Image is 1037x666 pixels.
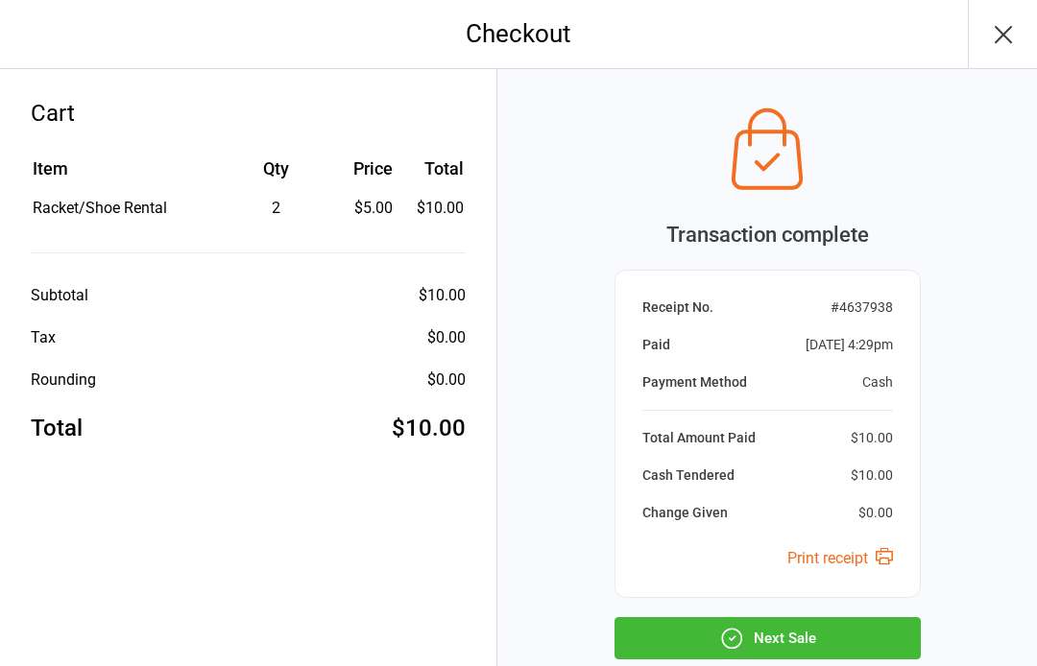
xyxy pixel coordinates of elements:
a: Print receipt [787,549,893,567]
div: Cart [31,96,466,131]
div: $10.00 [851,428,893,448]
div: Receipt No. [642,297,713,318]
div: Cash [862,372,893,392]
div: Change Given [642,503,728,523]
div: [DATE] 4:29pm [806,335,893,355]
span: Racket/Shoe Rental [33,199,167,217]
div: $0.00 [427,369,466,392]
th: Qty [217,155,334,195]
div: 2 [217,197,334,220]
div: # 4637938 [831,297,893,318]
div: Subtotal [31,284,88,307]
div: Tax [31,326,56,349]
div: Paid [642,335,670,355]
div: $0.00 [858,503,893,523]
td: $10.00 [400,197,465,220]
div: Rounding [31,369,96,392]
div: $0.00 [427,326,466,349]
div: Total Amount Paid [642,428,756,448]
th: Total [400,155,465,195]
div: $10.00 [851,465,893,486]
div: Cash Tendered [642,465,735,486]
div: $10.00 [392,411,466,445]
div: Transaction complete [615,219,921,250]
th: Item [33,155,215,195]
div: Price [337,155,393,181]
div: Total [31,411,83,445]
div: $5.00 [337,197,393,220]
div: $10.00 [419,284,466,307]
button: Next Sale [615,617,921,659]
div: Payment Method [642,372,747,392]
